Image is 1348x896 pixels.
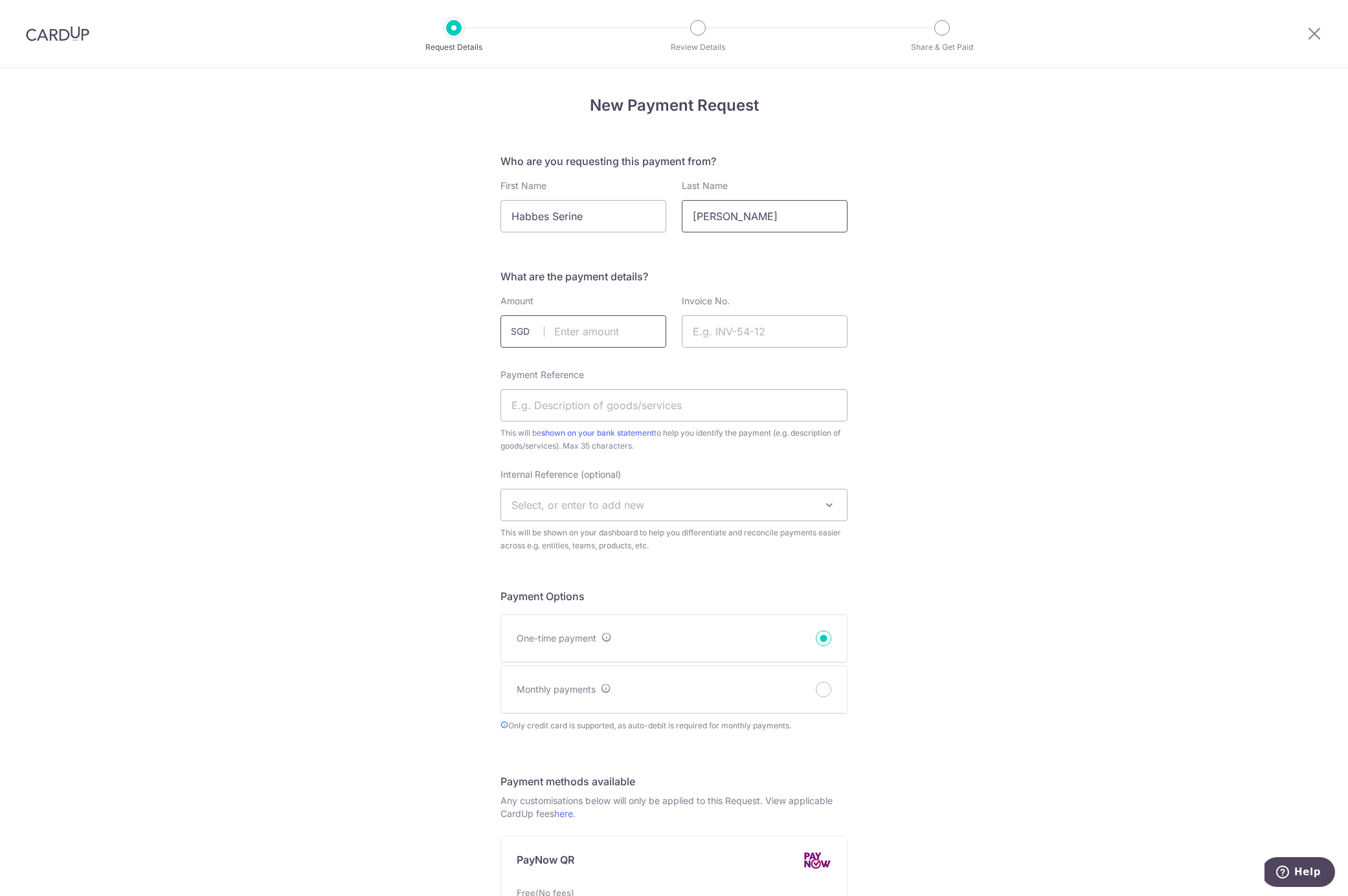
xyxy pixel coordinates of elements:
label: Last Name [682,179,728,192]
span: Monthly payments [517,684,596,695]
span: Only credit card is supported, as auto-debit is required for monthly payments. [500,719,848,732]
a: shown on your bank statement [541,428,654,438]
p: Any customisations below will only be applied to this Request. View applicable CardUp fees . [500,794,848,820]
label: Internal Reference (optional) [500,468,621,481]
p: Review Details [650,41,746,54]
p: Request Details [406,41,502,54]
span: SGD [511,325,545,338]
h5: What are the payment details? [500,269,848,284]
label: Payment Reference [500,368,584,381]
h4: New Payment Request [500,94,848,117]
h5: Payment methods available [500,774,848,789]
label: Invoice No. [682,295,730,308]
input: E.g. Description of goods/services [500,389,848,421]
h5: Payment Options [500,588,848,604]
iframe: Opens a widget where you can find more information [1264,857,1335,890]
img: PayNow [803,852,831,869]
span: One-time payment [517,633,596,644]
span: This will be to help you identify the payment (e.g. description of goods/services). Max 35 charac... [500,427,848,453]
h5: Who are you requesting this payment from? [500,153,848,169]
p: PayNow QR [517,852,574,869]
label: First Name [500,179,546,192]
img: CardUp [26,26,89,41]
span: This will be shown on your dashboard to help you differentiate and reconcile payments easier acro... [500,526,848,552]
input: E.g. Doe [682,200,848,232]
input: E.g. John [500,200,666,232]
label: Amount [500,295,534,308]
span: Select, or enter to add new [511,498,644,511]
input: E.g. INV-54-12 [682,315,848,348]
a: here [554,808,573,819]
input: Enter amount [500,315,666,348]
p: Share & Get Paid [894,41,990,54]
